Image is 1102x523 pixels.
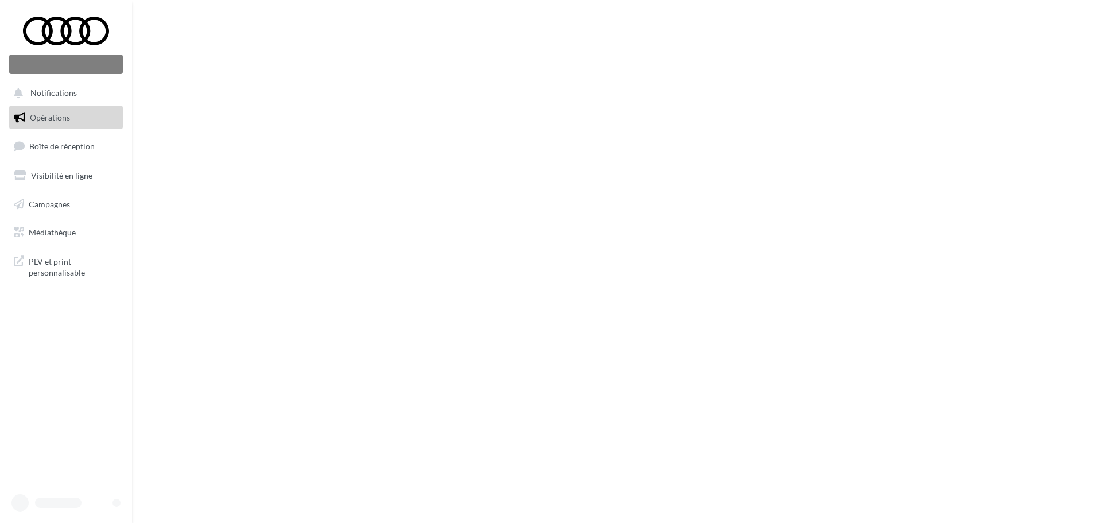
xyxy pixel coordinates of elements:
span: Opérations [30,113,70,122]
a: Médiathèque [7,220,125,245]
div: Nouvelle campagne [9,55,123,74]
span: Campagnes [29,199,70,208]
a: Visibilité en ligne [7,164,125,188]
span: Notifications [30,88,77,98]
a: Opérations [7,106,125,130]
span: Médiathèque [29,227,76,237]
a: Boîte de réception [7,134,125,158]
span: Boîte de réception [29,141,95,151]
a: PLV et print personnalisable [7,249,125,283]
a: Campagnes [7,192,125,216]
span: PLV et print personnalisable [29,254,118,278]
span: Visibilité en ligne [31,171,92,180]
